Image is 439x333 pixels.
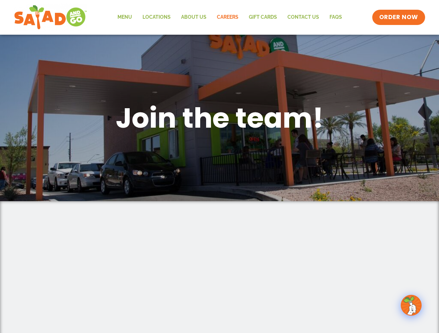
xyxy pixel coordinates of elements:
[176,9,212,25] a: About Us
[372,10,425,25] a: ORDER NOW
[212,9,244,25] a: Careers
[112,9,347,25] nav: Menu
[137,9,176,25] a: Locations
[401,296,421,315] img: wpChatIcon
[282,9,324,25] a: Contact Us
[39,100,400,136] h1: Join the team!
[244,9,282,25] a: GIFT CARDS
[379,13,418,22] span: ORDER NOW
[112,9,137,25] a: Menu
[324,9,347,25] a: FAQs
[14,3,87,31] img: new-SAG-logo-768×292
